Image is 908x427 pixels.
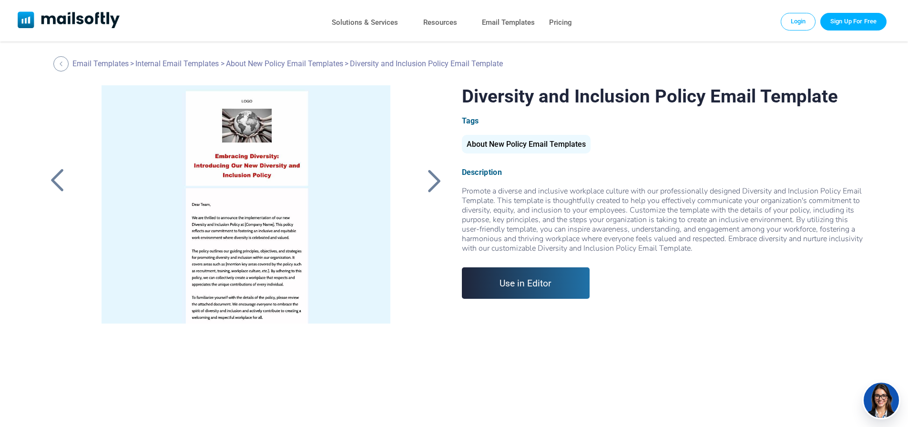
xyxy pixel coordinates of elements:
[423,168,447,193] a: Back
[462,186,863,253] div: Promote a diverse and inclusive workplace culture with our professionally designed Diversity and ...
[85,85,406,324] a: Diversity and Inclusion Policy Email Template
[53,56,71,71] a: Back
[45,168,69,193] a: Back
[462,135,591,153] div: About New Policy Email Templates
[781,13,816,30] a: Login
[226,59,343,68] a: About New Policy Email Templates
[462,116,863,125] div: Tags
[549,16,572,30] a: Pricing
[462,267,590,299] a: Use in Editor
[72,59,129,68] a: Email Templates
[482,16,535,30] a: Email Templates
[332,16,398,30] a: Solutions & Services
[462,143,591,148] a: About New Policy Email Templates
[423,16,457,30] a: Resources
[462,168,863,177] div: Description
[18,11,120,30] a: Mailsoftly
[820,13,887,30] a: Trial
[135,59,219,68] a: Internal Email Templates
[462,85,863,107] h1: Diversity and Inclusion Policy Email Template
